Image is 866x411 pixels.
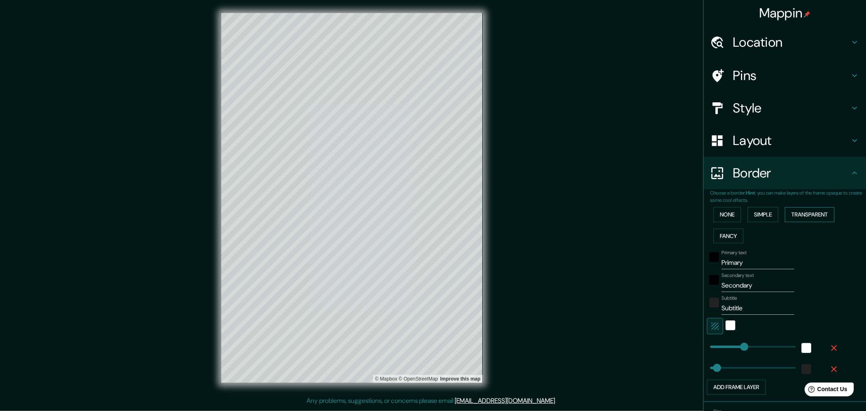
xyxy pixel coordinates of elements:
div: Layout [704,124,866,157]
h4: Pins [733,67,850,84]
button: None [713,207,741,222]
button: color-222222 [709,298,719,307]
div: Style [704,92,866,124]
button: Transparent [785,207,834,222]
div: Border [704,157,866,189]
h4: Style [733,100,850,116]
button: color-222222 [801,364,811,374]
label: Primary text [721,249,747,256]
a: Mapbox [375,376,397,382]
button: black [709,252,719,262]
b: Hint [746,190,755,196]
a: [EMAIL_ADDRESS][DOMAIN_NAME] [455,396,555,405]
div: Pins [704,59,866,92]
iframe: Help widget launcher [794,379,857,402]
a: Map feedback [440,376,480,382]
img: pin-icon.png [804,11,810,17]
p: Choose a border. : you can make layers of the frame opaque to create some cool effects. [710,189,866,204]
button: Fancy [713,229,743,244]
label: Subtitle [721,295,737,302]
div: Location [704,26,866,58]
button: Simple [747,207,778,222]
button: black [709,275,719,285]
button: white [801,343,811,353]
div: . [557,396,558,406]
h4: Location [733,34,850,50]
a: OpenStreetMap [399,376,438,382]
h4: Layout [733,132,850,149]
label: Secondary text [721,272,754,279]
p: Any problems, suggestions, or concerns please email . [307,396,557,406]
div: . [558,396,559,406]
h4: Border [733,165,850,181]
button: white [726,320,735,330]
h4: Mappin [759,5,811,21]
button: Add frame layer [707,380,766,395]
